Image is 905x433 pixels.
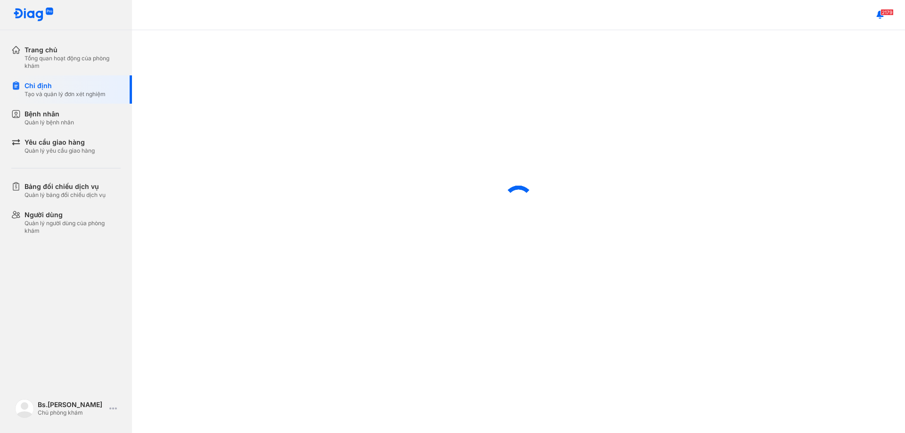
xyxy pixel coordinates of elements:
[25,220,121,235] div: Quản lý người dùng của phòng khám
[25,109,74,119] div: Bệnh nhân
[25,90,106,98] div: Tạo và quản lý đơn xét nghiệm
[25,182,106,191] div: Bảng đối chiếu dịch vụ
[38,409,106,417] div: Chủ phòng khám
[880,9,894,16] span: 2179
[25,45,121,55] div: Trang chủ
[25,55,121,70] div: Tổng quan hoạt động của phòng khám
[25,138,95,147] div: Yêu cầu giao hàng
[25,119,74,126] div: Quản lý bệnh nhân
[15,399,34,418] img: logo
[25,81,106,90] div: Chỉ định
[25,191,106,199] div: Quản lý bảng đối chiếu dịch vụ
[25,147,95,155] div: Quản lý yêu cầu giao hàng
[13,8,54,22] img: logo
[38,400,106,409] div: Bs.[PERSON_NAME]
[25,210,121,220] div: Người dùng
